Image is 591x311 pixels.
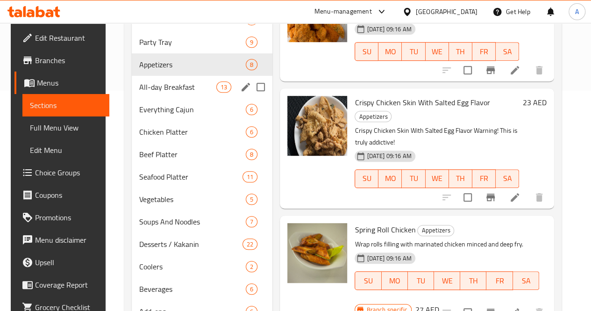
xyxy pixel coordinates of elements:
[402,169,425,188] button: TU
[132,143,272,166] div: Beef Platter8
[246,285,257,294] span: 6
[499,45,515,58] span: SA
[37,77,102,88] span: Menus
[35,32,102,43] span: Edit Restaurant
[496,42,519,61] button: SA
[355,111,392,122] div: Appetizers
[359,45,375,58] span: SU
[458,188,477,207] span: Select to update
[139,261,246,272] div: Coolers
[509,192,520,203] a: Edit menu item
[139,59,246,70] span: Appetizers
[246,59,257,70] div: items
[132,31,272,53] div: Party Tray9
[139,126,246,137] span: Chicken Platter
[246,262,257,271] span: 2
[14,161,109,184] a: Choice Groups
[246,60,257,69] span: 8
[35,189,102,201] span: Coupons
[575,7,579,17] span: A
[14,229,109,251] a: Menu disclaimer
[517,274,535,288] span: SA
[429,172,445,185] span: WE
[363,25,415,34] span: [DATE] 09:16 AM
[132,188,272,210] div: Vegetables5
[246,217,257,226] span: 7
[30,122,102,133] span: Full Menu View
[139,171,242,182] span: Seafood Platter
[246,216,257,227] div: items
[30,145,102,156] span: Edit Menu
[355,169,378,188] button: SU
[132,53,272,76] div: Appetizers8
[408,271,434,290] button: TU
[14,27,109,49] a: Edit Restaurant
[287,223,347,283] img: Spring Roll Chicken
[14,184,109,206] a: Coupons
[355,42,378,61] button: SU
[132,98,272,121] div: Everything Cajun6
[139,216,246,227] span: Soups And Noodles
[139,81,216,93] div: All-day Breakfast
[453,45,469,58] span: TH
[30,100,102,111] span: Sections
[139,283,246,295] div: Beverages
[22,139,109,161] a: Edit Menu
[139,36,246,48] span: Party Tray
[382,172,398,185] span: MO
[314,6,372,17] div: Menu-management
[406,172,421,185] span: TU
[139,194,246,205] span: Vegetables
[246,104,257,115] div: items
[287,96,347,156] img: Crispy Chicken Skin With Salted Egg Flavor
[418,225,454,236] span: Appetizers
[479,59,502,81] button: Branch-specific-item
[132,255,272,278] div: Coolers2
[216,81,231,93] div: items
[139,239,242,250] span: Desserts / Kakanin
[139,104,246,115] span: Everything Cajun
[406,45,421,58] span: TU
[243,240,257,249] span: 22
[378,169,402,188] button: MO
[513,271,539,290] button: SA
[476,45,492,58] span: FR
[243,173,257,181] span: 11
[239,80,253,94] button: edit
[458,60,477,80] span: Select to update
[464,274,483,288] span: TH
[35,167,102,178] span: Choice Groups
[416,7,477,17] div: [GEOGRAPHIC_DATA]
[523,96,547,109] h6: 23 AED
[496,169,519,188] button: SA
[14,251,109,274] a: Upsell
[429,45,445,58] span: WE
[449,169,472,188] button: TH
[246,128,257,137] span: 6
[22,116,109,139] a: Full Menu View
[382,271,408,290] button: MO
[490,274,509,288] span: FR
[355,271,381,290] button: SU
[246,261,257,272] div: items
[363,152,415,160] span: [DATE] 09:16 AM
[132,76,272,98] div: All-day Breakfast13edit
[22,94,109,116] a: Sections
[35,212,102,223] span: Promotions
[242,171,257,182] div: items
[246,150,257,159] span: 8
[355,95,490,109] span: Crispy Chicken Skin With Salted Egg Flavor
[246,105,257,114] span: 6
[139,149,246,160] span: Beef Platter
[434,271,460,290] button: WE
[472,42,496,61] button: FR
[382,45,398,58] span: MO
